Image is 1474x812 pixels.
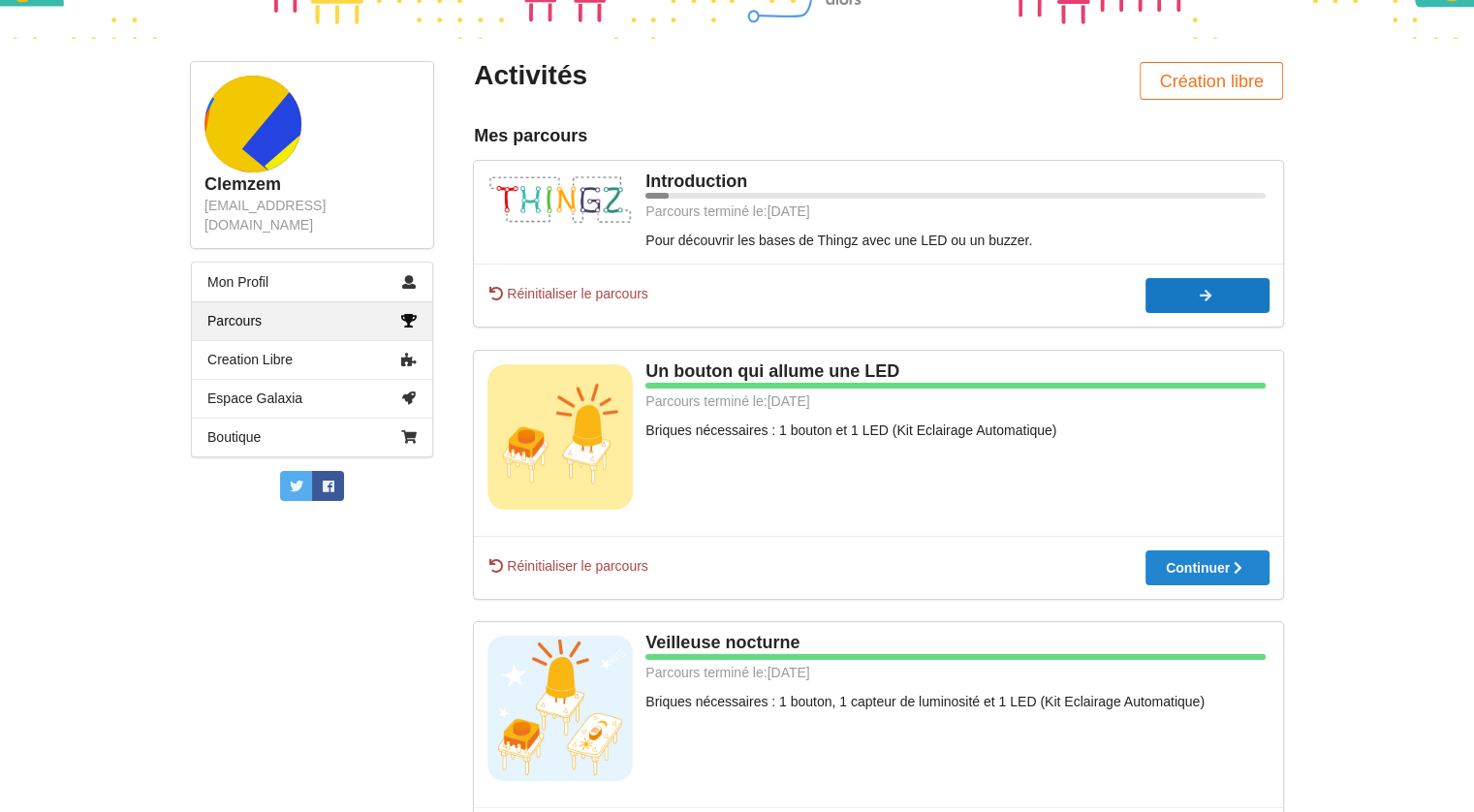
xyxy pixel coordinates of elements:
div: Pour découvrir les bases de Thingz avec une LED ou un buzzer. [487,231,1270,250]
span: Réinitialiser le parcours [487,556,648,576]
div: Parcours terminé le: [DATE] [487,391,1266,411]
a: Parcours [192,301,432,340]
div: Continuer [1166,561,1249,575]
div: Parcours terminé le: [DATE] [487,202,1266,221]
div: Introduction [487,171,1270,193]
div: Briques nécessaires : 1 bouton, 1 capteur de luminosité et 1 LED (Kit Eclairage Automatique) [487,692,1270,711]
div: Activités [474,58,864,93]
div: Briques nécessaires : 1 bouton et 1 LED (Kit Eclairage Automatique) [487,421,1270,440]
div: [EMAIL_ADDRESS][DOMAIN_NAME] [204,196,420,234]
a: Mon Profil [192,263,432,301]
div: Veilleuse nocturne [487,632,1270,654]
div: Un bouton qui allume une LED [487,360,1270,383]
a: Espace Galaxia [192,379,432,418]
span: Réinitialiser le parcours [487,284,648,303]
div: Parcours terminé le: [DATE] [487,663,1266,682]
button: Création libre [1140,62,1283,100]
img: veilleuse+led+pcb+ok.jpg [487,636,633,781]
img: bouton_led.jpg [487,364,633,510]
a: Creation Libre [192,340,432,379]
div: Clemzem [204,173,420,196]
button: Continuer [1145,550,1270,585]
a: Boutique [192,418,432,456]
div: Mes parcours [474,125,1283,147]
img: thingz_logo.png [487,174,633,226]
